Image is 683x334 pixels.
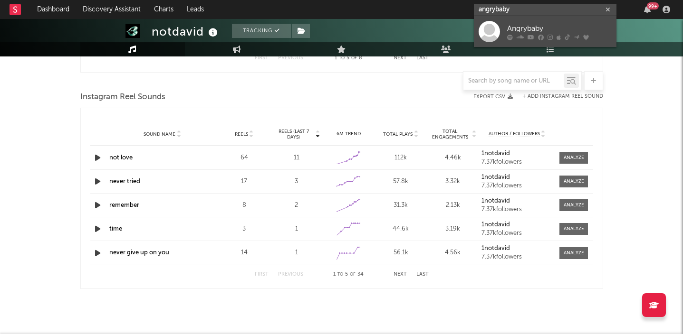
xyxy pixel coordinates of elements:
[522,94,603,99] button: + Add Instagram Reel Sound
[377,153,424,163] div: 112k
[273,129,315,140] span: Reels (last 7 days)
[644,6,651,13] button: 99+
[377,201,424,210] div: 31.3k
[394,56,407,61] button: Next
[481,150,553,157] a: 1notdavid
[322,269,375,280] div: 1 5 34
[221,153,268,163] div: 64
[481,230,553,237] div: 7.37k followers
[232,24,291,38] button: Tracking
[221,201,268,210] div: 8
[221,224,268,234] div: 3
[429,248,477,258] div: 4.56k
[481,174,510,180] strong: 1notdavid
[221,177,268,186] div: 17
[278,56,303,61] button: Previous
[507,23,612,34] div: Angrybaby
[481,222,553,228] a: 1notdavid
[273,224,320,234] div: 1
[481,198,510,204] strong: 1notdavid
[377,177,424,186] div: 57.8k
[255,56,269,61] button: First
[481,222,510,228] strong: 1notdavid
[481,245,553,252] a: 1notdavid
[429,129,471,140] span: Total Engagements
[350,272,356,277] span: of
[416,56,429,61] button: Last
[325,130,373,138] div: 6M Trend
[339,56,345,60] span: to
[481,159,553,166] div: 7.37k followers
[235,131,248,137] span: Reels
[273,153,320,163] div: 11
[322,53,375,64] div: 1 5 8
[481,245,510,251] strong: 1notdavid
[416,272,429,277] button: Last
[273,248,320,258] div: 1
[463,77,564,85] input: Search by song name or URL
[489,131,540,137] span: Author / Followers
[109,250,169,256] a: never give up on you
[481,174,553,181] a: 1notdavid
[481,206,553,213] div: 7.37k followers
[109,226,122,232] a: time
[278,272,303,277] button: Previous
[429,177,477,186] div: 3.32k
[394,272,407,277] button: Next
[429,201,477,210] div: 2.13k
[481,150,510,157] strong: 1notdavid
[474,4,616,16] input: Search for artists
[481,254,553,260] div: 7.37k followers
[429,224,477,234] div: 3.19k
[429,153,477,163] div: 4.46k
[481,198,553,204] a: 1notdavid
[109,155,133,161] a: not love
[255,272,269,277] button: First
[109,178,140,185] a: never tried
[377,224,424,234] div: 44.6k
[351,56,357,60] span: of
[513,94,603,99] div: + Add Instagram Reel Sound
[337,272,343,277] span: to
[152,24,220,39] div: notdavid
[273,201,320,210] div: 2
[80,92,165,103] span: Instagram Reel Sounds
[647,2,659,9] div: 99 +
[383,131,413,137] span: Total Plays
[377,248,424,258] div: 56.1k
[109,202,139,208] a: remember
[273,177,320,186] div: 3
[473,94,513,100] button: Export CSV
[481,183,553,189] div: 7.37k followers
[144,131,175,137] span: Sound Name
[474,16,616,47] a: Angrybaby
[221,248,268,258] div: 14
